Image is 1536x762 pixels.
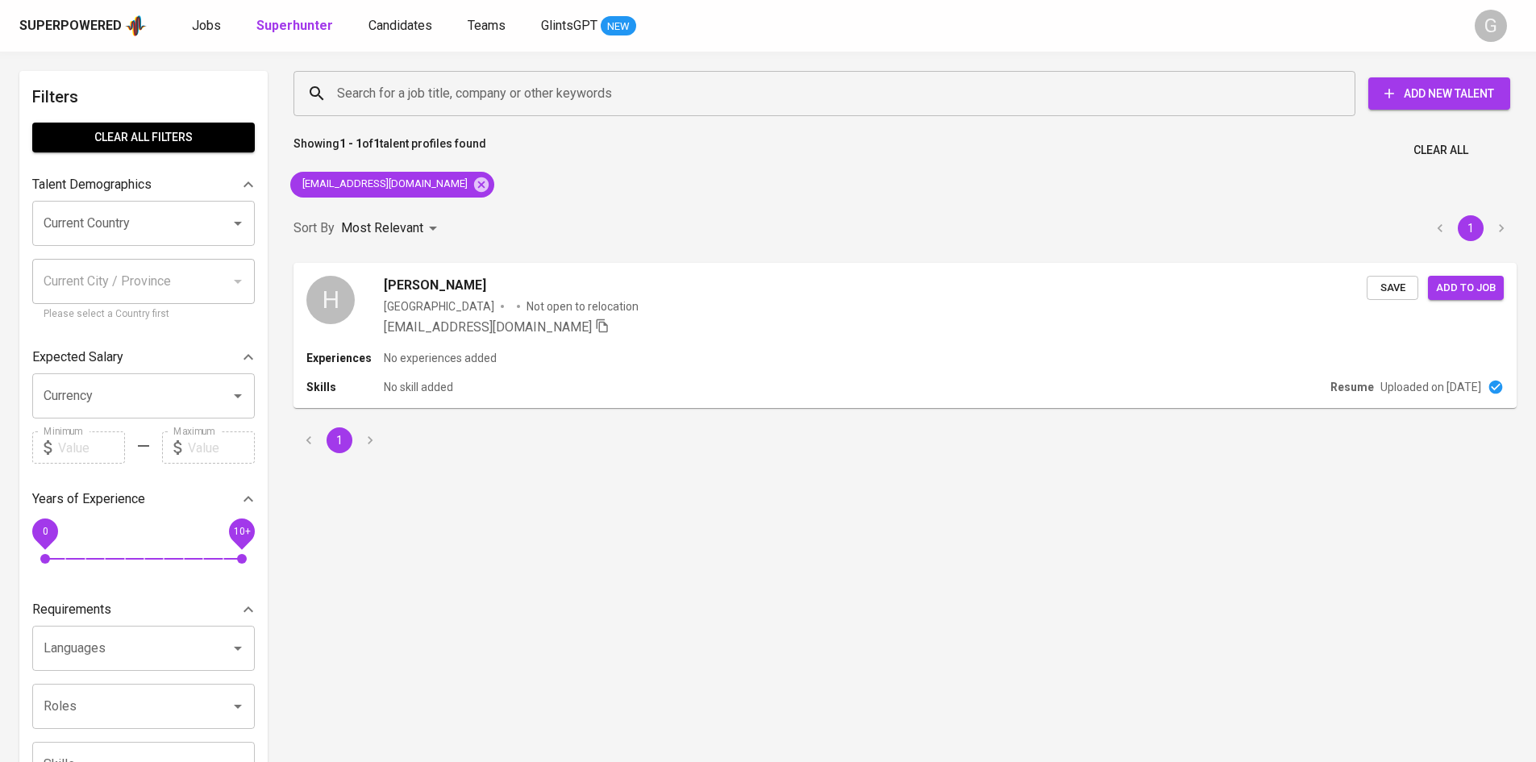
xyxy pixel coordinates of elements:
div: [EMAIL_ADDRESS][DOMAIN_NAME] [290,172,494,198]
button: Add to job [1428,276,1504,301]
span: Teams [468,18,506,33]
p: Expected Salary [32,348,123,367]
span: Add New Talent [1381,84,1497,104]
button: Save [1367,276,1418,301]
p: Most Relevant [341,219,423,238]
div: Superpowered [19,17,122,35]
input: Value [58,431,125,464]
h6: Filters [32,84,255,110]
div: Talent Demographics [32,169,255,201]
span: Add to job [1436,279,1496,298]
p: Please select a Country first [44,306,244,323]
p: Resume [1330,379,1374,395]
p: No skill added [384,379,453,395]
p: Not open to relocation [527,298,639,314]
a: Superhunter [256,16,336,36]
span: GlintsGPT [541,18,597,33]
a: Superpoweredapp logo [19,14,147,38]
input: Value [188,431,255,464]
span: [EMAIL_ADDRESS][DOMAIN_NAME] [290,177,477,192]
a: Jobs [192,16,224,36]
button: Add New Talent [1368,77,1510,110]
p: Talent Demographics [32,175,152,194]
a: GlintsGPT NEW [541,16,636,36]
a: Candidates [368,16,435,36]
span: NEW [601,19,636,35]
button: page 1 [1458,215,1484,241]
button: Clear All filters [32,123,255,152]
span: [PERSON_NAME] [384,276,486,295]
button: Open [227,385,249,407]
b: Superhunter [256,18,333,33]
button: Open [227,212,249,235]
button: Clear All [1407,135,1475,165]
p: Experiences [306,350,384,366]
span: Clear All [1413,140,1468,160]
b: 1 [373,137,380,150]
div: Requirements [32,593,255,626]
span: 10+ [233,526,250,537]
span: Jobs [192,18,221,33]
div: [GEOGRAPHIC_DATA] [384,298,494,314]
p: Uploaded on [DATE] [1380,379,1481,395]
p: Showing of talent profiles found [293,135,486,165]
a: H[PERSON_NAME][GEOGRAPHIC_DATA]Not open to relocation[EMAIL_ADDRESS][DOMAIN_NAME] SaveAdd to jobE... [293,263,1517,408]
span: Save [1375,279,1410,298]
div: Expected Salary [32,341,255,373]
div: G [1475,10,1507,42]
p: No experiences added [384,350,497,366]
p: Sort By [293,219,335,238]
button: Open [227,637,249,660]
b: 1 - 1 [339,137,362,150]
span: 0 [42,526,48,537]
p: Requirements [32,600,111,619]
a: Teams [468,16,509,36]
button: page 1 [327,427,352,453]
div: Years of Experience [32,483,255,515]
span: Clear All filters [45,127,242,148]
div: Most Relevant [341,214,443,244]
p: Years of Experience [32,489,145,509]
span: [EMAIL_ADDRESS][DOMAIN_NAME] [384,319,592,335]
p: Skills [306,379,384,395]
nav: pagination navigation [293,427,385,453]
nav: pagination navigation [1425,215,1517,241]
img: app logo [125,14,147,38]
div: H [306,276,355,324]
span: Candidates [368,18,432,33]
button: Open [227,695,249,718]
